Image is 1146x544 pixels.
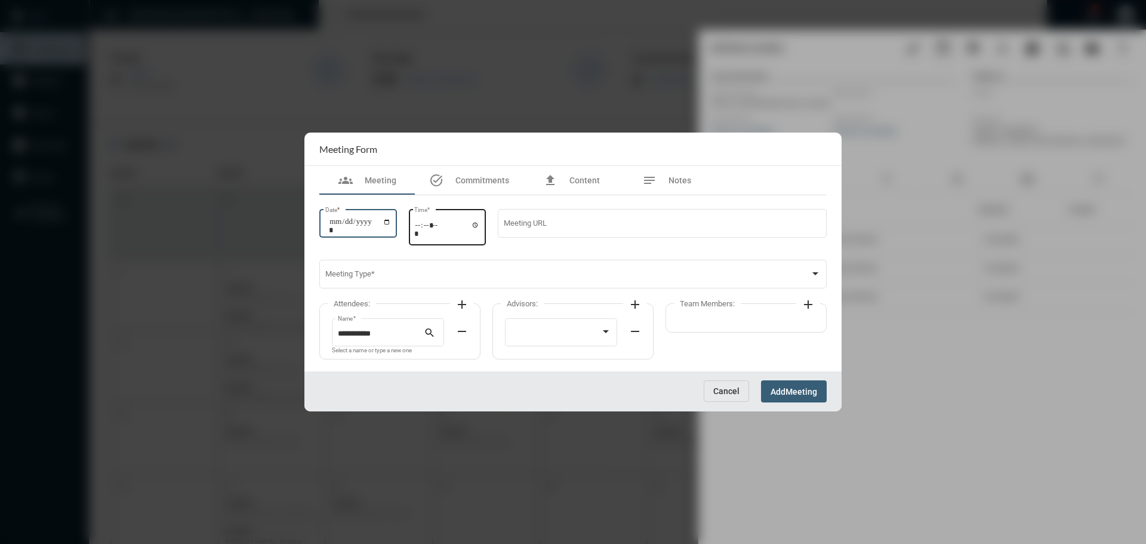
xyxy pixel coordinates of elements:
mat-icon: remove [628,324,642,339]
mat-icon: notes [642,173,657,188]
mat-icon: add [455,297,469,312]
span: Content [569,176,600,185]
mat-icon: groups [338,173,353,188]
label: Advisors: [501,299,544,308]
mat-icon: task_alt [429,173,443,188]
span: Meeting [785,387,817,397]
h2: Meeting Form [319,143,377,155]
mat-icon: search [424,327,438,341]
label: Attendees: [328,299,376,308]
mat-icon: add [801,297,815,312]
span: Cancel [713,386,740,396]
mat-icon: add [628,297,642,312]
label: Team Members: [674,299,741,308]
mat-icon: file_upload [543,173,557,188]
mat-hint: Select a name or type a new one [332,348,412,354]
span: Commitments [455,176,509,185]
button: AddMeeting [761,380,827,402]
mat-icon: remove [455,324,469,339]
span: Notes [668,176,691,185]
span: Add [771,387,785,397]
span: Meeting [365,176,396,185]
button: Cancel [704,380,749,402]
